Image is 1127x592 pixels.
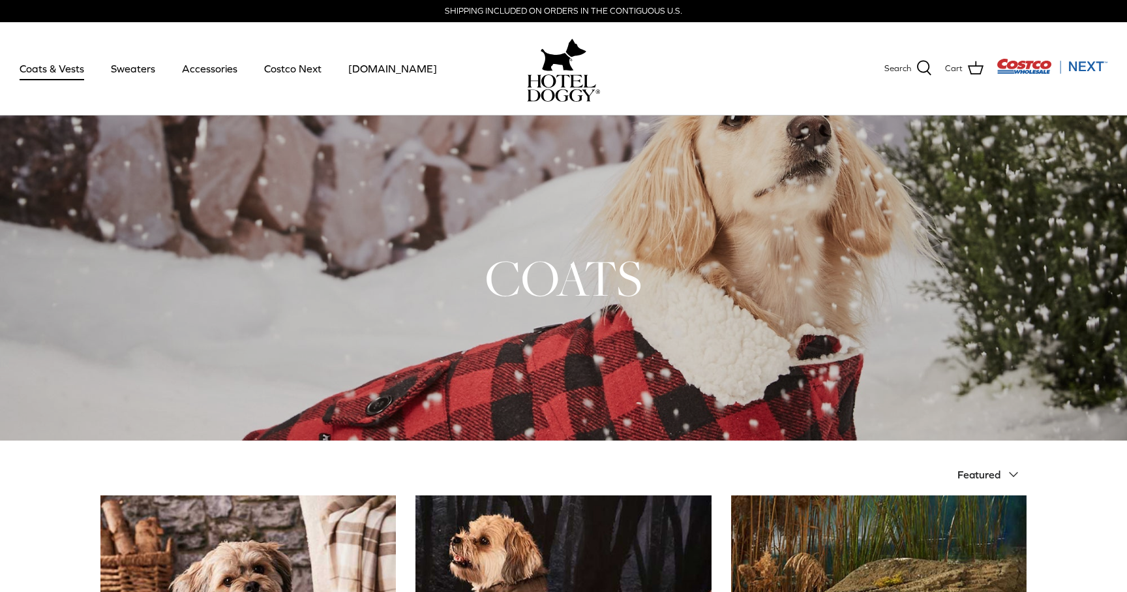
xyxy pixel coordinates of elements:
img: hoteldoggycom [527,74,600,102]
a: Visit Costco Next [997,67,1107,76]
a: [DOMAIN_NAME] [337,46,449,91]
a: Accessories [170,46,249,91]
img: hoteldoggy.com [541,35,586,74]
a: Coats & Vests [8,46,96,91]
a: Costco Next [252,46,333,91]
span: Cart [945,62,963,76]
a: Cart [945,60,984,77]
a: Sweaters [99,46,167,91]
h1: COATS [100,246,1027,310]
a: hoteldoggy.com hoteldoggycom [527,35,600,102]
span: Featured [957,469,1000,480]
span: Search [884,62,911,76]
img: Costco Next [997,58,1107,74]
a: Search [884,60,932,77]
button: Featured [957,460,1027,489]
